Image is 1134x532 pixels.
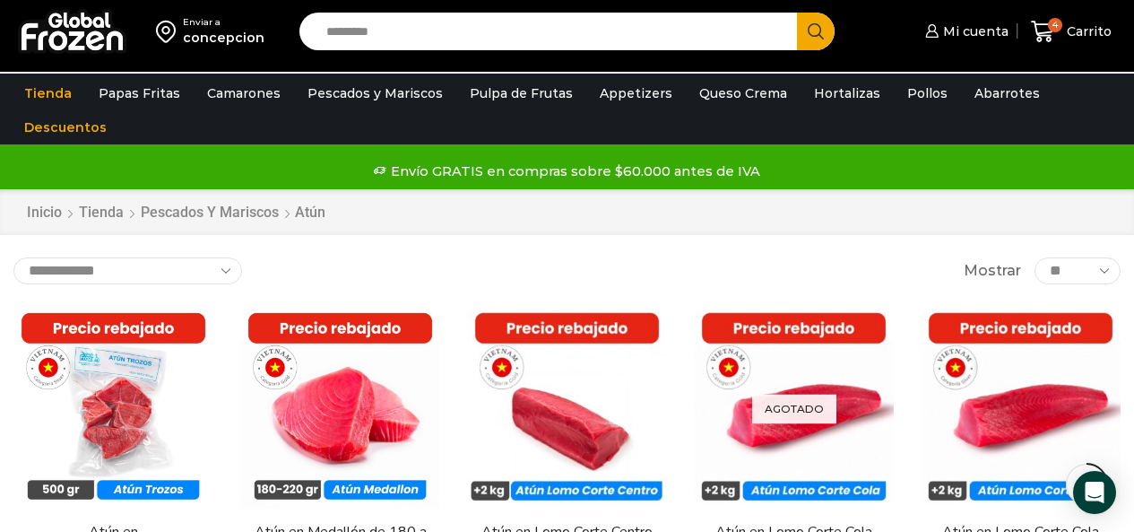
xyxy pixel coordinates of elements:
a: Tienda [78,203,125,223]
span: Carrito [1062,22,1112,40]
select: Pedido de la tienda [13,257,242,284]
img: address-field-icon.svg [156,16,183,47]
span: 4 [1048,18,1062,32]
a: Pulpa de Frutas [461,76,582,110]
a: Abarrotes [965,76,1049,110]
button: Search button [797,13,835,50]
nav: Breadcrumb [26,203,325,223]
h1: Atún [295,204,325,221]
a: Inicio [26,203,63,223]
a: Pescados y Mariscos [299,76,452,110]
a: Pollos [898,76,957,110]
a: Queso Crema [690,76,796,110]
span: Mi cuenta [939,22,1008,40]
div: Enviar a [183,16,264,29]
a: Tienda [15,76,81,110]
a: Mi cuenta [921,13,1008,49]
div: concepcion [183,29,264,47]
span: Mostrar [964,261,1021,282]
div: Open Intercom Messenger [1073,471,1116,514]
a: 4 Carrito [1026,11,1116,53]
p: Agotado [752,394,836,423]
a: Appetizers [591,76,681,110]
a: Papas Fritas [90,76,189,110]
a: Descuentos [15,110,116,144]
a: Hortalizas [805,76,889,110]
a: Pescados y Mariscos [140,203,280,223]
a: Camarones [198,76,290,110]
